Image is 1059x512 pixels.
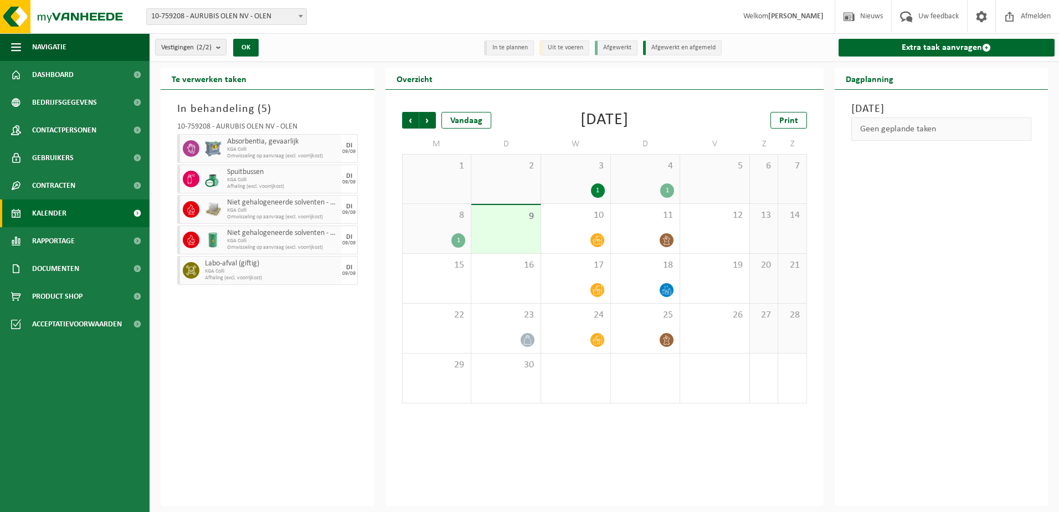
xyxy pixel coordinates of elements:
td: V [680,134,750,154]
span: 23 [477,309,535,321]
span: 19 [686,259,744,272]
td: D [611,134,681,154]
span: 30 [477,359,535,371]
div: DI [346,203,352,210]
img: PB-OT-0200-CU [205,171,222,187]
span: 18 [616,259,675,272]
span: Omwisseling op aanvraag (excl. voorrijkost) [227,244,338,251]
li: Uit te voeren [539,40,589,55]
div: 1 [660,183,674,198]
div: 09/09 [342,271,356,277]
span: KGA Colli [227,177,338,183]
span: 28 [784,309,800,321]
span: Labo-afval (giftig) [205,259,338,268]
span: 9 [477,211,535,223]
img: LP-PA-00000-WDN-11 [205,201,222,218]
span: KGA Colli [227,238,338,244]
h2: Overzicht [385,68,444,89]
span: 8 [408,209,466,222]
span: 11 [616,209,675,222]
span: 21 [784,259,800,272]
img: LP-LD-00200-MET-21 [205,232,222,248]
span: Volgende [419,112,436,129]
strong: [PERSON_NAME] [768,12,824,21]
span: 10-759208 - AURUBIS OLEN NV - OLEN [146,8,307,25]
div: 09/09 [342,149,356,155]
div: 1 [591,183,605,198]
span: 17 [547,259,605,272]
span: Gebruikers [32,144,74,172]
h2: Dagplanning [835,68,904,89]
span: Rapportage [32,227,75,255]
span: Niet gehalogeneerde solventen - hoogcalorisch in kleinverpakking [227,198,338,207]
span: Contactpersonen [32,116,96,144]
span: 25 [616,309,675,321]
div: DI [346,234,352,240]
span: 3 [547,160,605,172]
span: 24 [547,309,605,321]
span: KGA Colli [205,268,338,275]
span: 2 [477,160,535,172]
span: 1 [408,160,466,172]
div: 09/09 [342,180,356,185]
span: 5 [261,104,268,115]
span: 7 [784,160,800,172]
div: Vandaag [441,112,491,129]
div: 09/09 [342,210,356,216]
span: Spuitbussen [227,168,338,177]
span: Documenten [32,255,79,283]
span: Afhaling (excl. voorrijkost) [205,275,338,281]
div: Geen geplande taken [851,117,1032,141]
span: KGA Colli [227,207,338,214]
li: In te plannen [484,40,534,55]
span: KGA Colli [227,146,338,153]
td: W [541,134,611,154]
h2: Te verwerken taken [161,68,258,89]
span: Product Shop [32,283,83,310]
li: Afgewerkt en afgemeld [643,40,722,55]
span: Bedrijfsgegevens [32,89,97,116]
h3: In behandeling ( ) [177,101,358,117]
span: Vestigingen [161,39,212,56]
h3: [DATE] [851,101,1032,117]
span: Kalender [32,199,66,227]
span: 16 [477,259,535,272]
div: DI [346,142,352,149]
div: 09/09 [342,240,356,246]
span: Afhaling (excl. voorrijkost) [227,183,338,190]
a: Extra taak aanvragen [839,39,1055,57]
div: [DATE] [580,112,629,129]
button: OK [233,39,259,57]
td: M [402,134,472,154]
span: Vorige [402,112,419,129]
span: 20 [755,259,772,272]
span: 13 [755,209,772,222]
div: 10-759208 - AURUBIS OLEN NV - OLEN [177,123,358,134]
span: 10 [547,209,605,222]
a: Print [770,112,807,129]
span: 12 [686,209,744,222]
span: Acceptatievoorwaarden [32,310,122,338]
span: Absorbentia, gevaarlijk [227,137,338,146]
span: 29 [408,359,466,371]
button: Vestigingen(2/2) [155,39,227,55]
span: 14 [784,209,800,222]
span: Print [779,116,798,125]
span: Niet gehalogeneerde solventen - hoogcalorisch in 200lt-vat [227,229,338,238]
td: Z [778,134,806,154]
span: 26 [686,309,744,321]
span: 15 [408,259,466,272]
li: Afgewerkt [595,40,638,55]
span: 4 [616,160,675,172]
span: Navigatie [32,33,66,61]
div: 1 [451,233,465,248]
span: Dashboard [32,61,74,89]
span: 10-759208 - AURUBIS OLEN NV - OLEN [147,9,306,24]
td: Z [750,134,778,154]
span: Omwisseling op aanvraag (excl. voorrijkost) [227,214,338,221]
span: Contracten [32,172,75,199]
span: 5 [686,160,744,172]
count: (2/2) [197,44,212,51]
div: DI [346,264,352,271]
div: DI [346,173,352,180]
